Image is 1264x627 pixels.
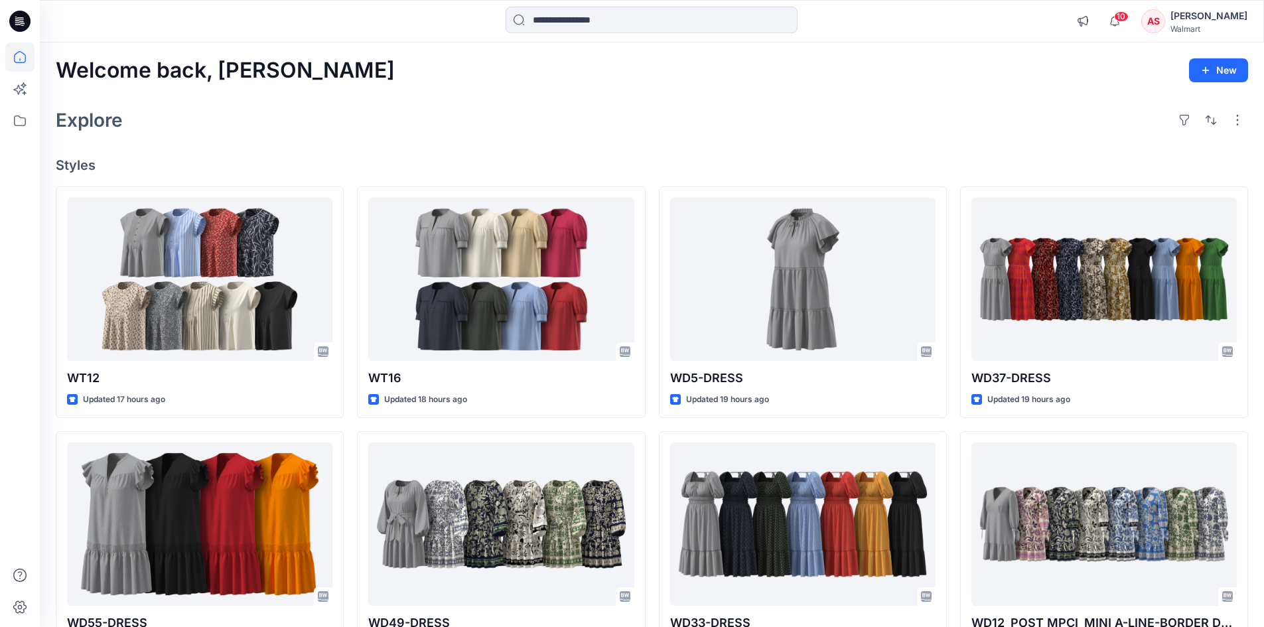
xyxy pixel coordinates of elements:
[971,443,1237,606] a: WD12_POST MPCI_MINI A-LINE-BORDER DRESS
[1170,8,1247,24] div: [PERSON_NAME]
[1170,24,1247,34] div: Walmart
[56,109,123,131] h2: Explore
[67,198,332,362] a: WT12
[368,443,634,606] a: WD49-DRESS
[1141,9,1165,33] div: AS
[368,369,634,387] p: WT16
[670,198,936,362] a: WD5-DRESS
[987,393,1070,407] p: Updated 19 hours ago
[1114,11,1129,22] span: 10
[971,369,1237,387] p: WD37-DRESS
[971,198,1237,362] a: WD37-DRESS
[83,393,165,407] p: Updated 17 hours ago
[686,393,769,407] p: Updated 19 hours ago
[670,369,936,387] p: WD5-DRESS
[368,198,634,362] a: WT16
[384,393,467,407] p: Updated 18 hours ago
[56,157,1248,173] h4: Styles
[67,369,332,387] p: WT12
[56,58,395,83] h2: Welcome back, [PERSON_NAME]
[670,443,936,606] a: WD33-DRESS
[1189,58,1248,82] button: New
[67,443,332,606] a: WD55-DRESS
